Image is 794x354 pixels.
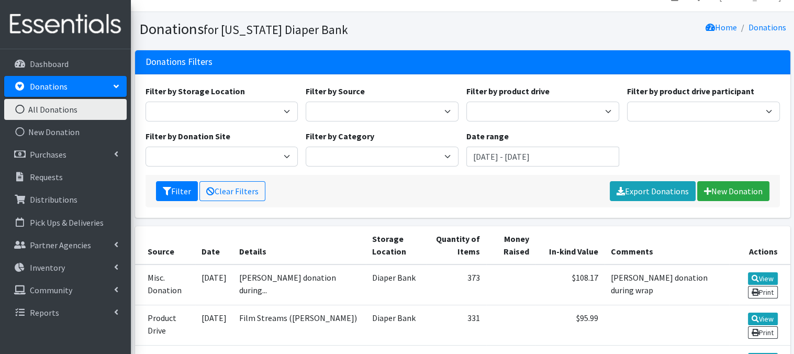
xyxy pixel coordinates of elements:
a: All Donations [4,99,127,120]
p: Partner Agencies [30,240,91,250]
th: Money Raised [486,226,535,264]
a: New Donation [4,121,127,142]
p: Pick Ups & Deliveries [30,217,104,228]
label: Filter by product drive [466,85,550,97]
p: Dashboard [30,59,69,69]
a: Donations [748,22,786,32]
a: Community [4,280,127,301]
a: Purchases [4,144,127,165]
p: Community [30,285,72,295]
label: Filter by Storage Location [146,85,245,97]
td: [PERSON_NAME] donation during... [233,264,366,305]
a: Export Donations [610,181,696,201]
a: Distributions [4,189,127,210]
a: View [748,272,778,285]
input: January 1, 2011 - December 31, 2011 [466,147,619,167]
th: Source [135,226,196,264]
th: Comments [605,226,729,264]
td: Film Streams ([PERSON_NAME]) [233,305,366,345]
label: Filter by Category [306,130,374,142]
a: Donations [4,76,127,97]
td: [PERSON_NAME] donation during wrap [605,264,729,305]
p: Distributions [30,194,77,205]
th: Date [195,226,233,264]
a: Dashboard [4,53,127,74]
th: Actions [729,226,790,264]
td: $95.99 [535,305,605,345]
a: Inventory [4,257,127,278]
p: Requests [30,172,63,182]
td: $108.17 [535,264,605,305]
a: Clear Filters [199,181,265,201]
p: Purchases [30,149,66,160]
a: New Donation [697,181,769,201]
td: 373 [426,264,486,305]
td: Diaper Bank [366,264,426,305]
td: [DATE] [195,305,233,345]
a: Print [748,286,778,298]
a: Partner Agencies [4,235,127,256]
a: Print [748,326,778,339]
td: Misc. Donation [135,264,196,305]
p: Donations [30,81,68,92]
label: Filter by Source [306,85,365,97]
h3: Donations Filters [146,57,213,68]
th: Storage Location [366,226,426,264]
a: Reports [4,302,127,323]
h1: Donations [139,20,459,38]
a: View [748,313,778,325]
th: Quantity of Items [426,226,486,264]
a: Home [706,22,737,32]
td: Diaper Bank [366,305,426,345]
td: 331 [426,305,486,345]
p: Inventory [30,262,65,273]
p: Reports [30,307,59,318]
small: for [US_STATE] Diaper Bank [204,22,348,37]
label: Date range [466,130,509,142]
a: Requests [4,167,127,187]
td: [DATE] [195,264,233,305]
button: Filter [156,181,198,201]
th: In-kind Value [535,226,605,264]
label: Filter by product drive participant [627,85,754,97]
a: Pick Ups & Deliveries [4,212,127,233]
img: HumanEssentials [4,7,127,42]
label: Filter by Donation Site [146,130,230,142]
td: Product Drive [135,305,196,345]
th: Details [233,226,366,264]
